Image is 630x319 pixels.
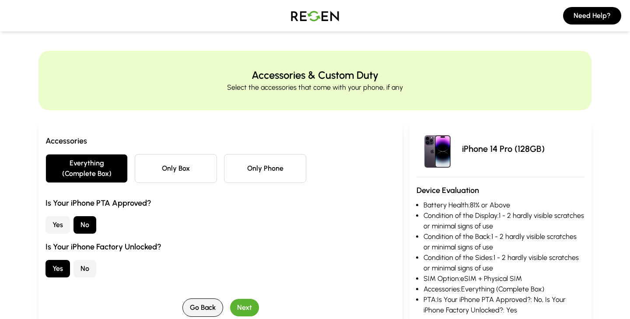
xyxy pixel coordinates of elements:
[73,216,96,234] button: No
[230,299,259,316] button: Next
[45,241,395,253] h3: Is Your iPhone Factory Unlocked?
[45,197,395,209] h3: Is Your iPhone PTA Approved?
[423,200,584,210] li: Battery Health: 81% or Above
[423,284,584,294] li: Accessories: Everything (Complete Box)
[182,298,223,317] button: Go Back
[563,7,621,25] button: Need Help?
[284,4,346,28] img: Logo
[416,128,458,170] img: iPhone 14 Pro
[423,252,584,273] li: Condition of the Sides: 1 - 2 hardly visible scratches or minimal signs of use
[135,154,217,183] button: Only Box
[416,184,584,196] h3: Device Evaluation
[45,154,128,183] button: Everything (Complete Box)
[423,273,584,284] li: SIM Option: eSIM + Physical SIM
[423,231,584,252] li: Condition of the Back: 1 - 2 hardly visible scratches or minimal signs of use
[462,143,545,155] p: iPhone 14 Pro (128GB)
[224,154,306,183] button: Only Phone
[227,82,403,93] p: Select the accessories that come with your phone, if any
[252,68,378,82] h2: Accessories & Custom Duty
[45,260,70,277] button: Yes
[423,294,584,315] li: PTA: Is Your iPhone PTA Approved?: No, Is Your iPhone Factory Unlocked?: Yes
[73,260,96,277] button: No
[423,210,584,231] li: Condition of the Display: 1 - 2 hardly visible scratches or minimal signs of use
[45,135,395,147] h3: Accessories
[45,216,70,234] button: Yes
